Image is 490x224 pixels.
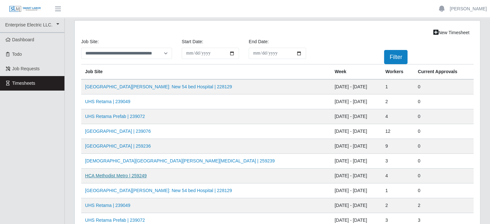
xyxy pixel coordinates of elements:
td: 3 [381,154,414,169]
td: 1 [381,79,414,94]
a: UHS Retama | 239049 [85,99,130,104]
a: [DEMOGRAPHIC_DATA][GEOGRAPHIC_DATA][PERSON_NAME][MEDICAL_DATA] | 259239 [85,158,275,163]
span: Timesheets [12,81,35,86]
label: job site: [81,38,99,45]
a: [PERSON_NAME] [450,5,487,12]
td: 0 [414,154,474,169]
td: [DATE] - [DATE] [331,94,382,109]
a: [GEOGRAPHIC_DATA][PERSON_NAME]: New 54 bed Hospital | 228129 [85,188,232,193]
th: job site [81,64,331,80]
td: 9 [381,139,414,154]
a: UHS Retama Prefab | 239072 [85,218,145,223]
a: UHS Retama | 239049 [85,203,130,208]
button: Filter [384,50,408,64]
a: UHS Retama Prefab | 239072 [85,114,145,119]
a: New Timesheet [429,27,474,38]
td: 12 [381,124,414,139]
td: [DATE] - [DATE] [331,79,382,94]
td: [DATE] - [DATE] [331,109,382,124]
td: [DATE] - [DATE] [331,169,382,183]
td: 0 [414,139,474,154]
th: Workers [381,64,414,80]
label: Start Date: [182,38,203,45]
th: Current Approvals [414,64,474,80]
td: 0 [414,124,474,139]
td: 2 [381,198,414,213]
td: [DATE] - [DATE] [331,183,382,198]
td: [DATE] - [DATE] [331,198,382,213]
td: 2 [414,198,474,213]
a: [GEOGRAPHIC_DATA][PERSON_NAME]: New 54 bed Hospital | 228129 [85,84,232,89]
td: 0 [414,79,474,94]
a: HCA Methodist Metro | 259249 [85,173,147,178]
td: 0 [414,109,474,124]
td: [DATE] - [DATE] [331,139,382,154]
td: 2 [381,94,414,109]
td: 4 [381,169,414,183]
td: 1 [381,183,414,198]
th: Week [331,64,382,80]
td: 0 [414,169,474,183]
label: End Date: [249,38,269,45]
span: Todo [12,52,22,57]
a: [GEOGRAPHIC_DATA] | 259236 [85,143,151,149]
td: 0 [414,183,474,198]
td: 4 [381,109,414,124]
td: [DATE] - [DATE] [331,124,382,139]
td: 0 [414,94,474,109]
img: SLM Logo [9,5,41,13]
span: Dashboard [12,37,34,42]
td: [DATE] - [DATE] [331,154,382,169]
span: Job Requests [12,66,40,71]
a: [GEOGRAPHIC_DATA] | 239076 [85,129,151,134]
